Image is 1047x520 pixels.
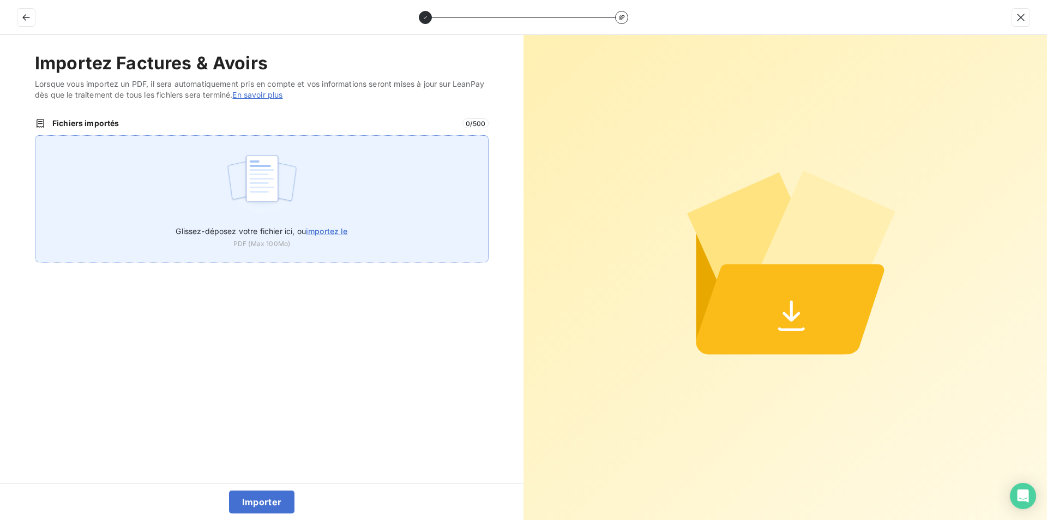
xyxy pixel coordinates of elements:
[232,90,282,99] a: En savoir plus
[35,79,489,100] span: Lorsque vous importez un PDF, il sera automatiquement pris en compte et vos informations seront m...
[1010,483,1036,509] div: Open Intercom Messenger
[233,239,290,249] span: PDF (Max 100Mo)
[229,491,295,513] button: Importer
[226,149,298,219] img: illustration
[306,226,348,236] span: importez le
[462,118,489,128] span: 0 / 500
[35,52,489,74] h2: Importez Factures & Avoirs
[52,118,456,129] span: Fichiers importés
[176,226,347,236] span: Glissez-déposez votre fichier ici, ou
